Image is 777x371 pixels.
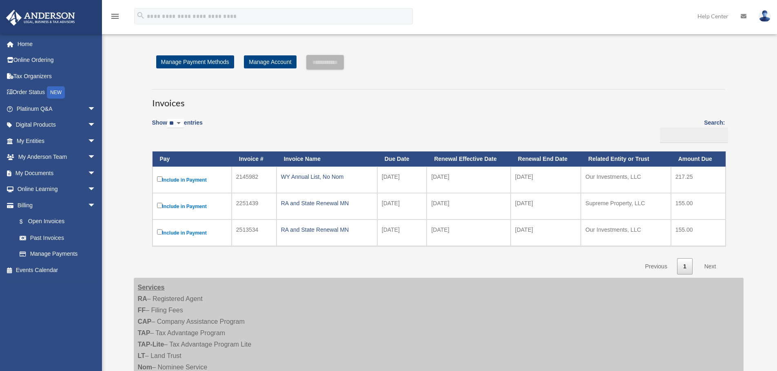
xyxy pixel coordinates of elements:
th: Pay: activate to sort column descending [153,151,232,167]
input: Include in Payment [157,229,162,235]
label: Include in Payment [157,228,227,238]
td: [DATE] [511,167,581,193]
strong: Nom [138,364,153,371]
a: Previous [639,258,673,275]
td: Supreme Property, LLC [581,193,671,220]
div: RA and State Renewal MN [281,224,373,235]
td: Our Investments, LLC [581,167,671,193]
a: Manage Payment Methods [156,55,234,68]
span: arrow_drop_down [88,133,104,149]
strong: TAP-Lite [138,341,164,348]
td: Our Investments, LLC [581,220,671,246]
strong: CAP [138,318,152,325]
a: Billingarrow_drop_down [6,197,104,213]
i: menu [110,11,120,21]
a: Next [698,258,722,275]
span: arrow_drop_down [88,197,104,214]
td: 2145982 [232,167,277,193]
a: Home [6,36,108,52]
span: arrow_drop_down [88,165,104,182]
a: Past Invoices [11,230,104,246]
strong: Services [138,284,165,291]
td: 2251439 [232,193,277,220]
img: Anderson Advisors Platinum Portal [4,10,77,26]
td: [DATE] [511,193,581,220]
a: Events Calendar [6,262,108,278]
span: arrow_drop_down [88,101,104,117]
td: [DATE] [377,220,427,246]
th: Invoice Name: activate to sort column ascending [277,151,377,167]
td: 155.00 [671,193,726,220]
a: My Entitiesarrow_drop_down [6,133,108,149]
label: Include in Payment [157,175,227,185]
span: arrow_drop_down [88,149,104,166]
a: My Anderson Teamarrow_drop_down [6,149,108,165]
td: 155.00 [671,220,726,246]
a: menu [110,14,120,21]
span: arrow_drop_down [88,117,104,134]
th: Amount Due: activate to sort column ascending [671,151,726,167]
td: [DATE] [427,193,510,220]
a: Manage Payments [11,246,104,262]
td: [DATE] [377,167,427,193]
th: Invoice #: activate to sort column ascending [232,151,277,167]
td: 2513534 [232,220,277,246]
div: NEW [47,86,65,99]
th: Due Date: activate to sort column ascending [377,151,427,167]
th: Renewal Effective Date: activate to sort column ascending [427,151,510,167]
select: Showentries [167,119,184,128]
a: Tax Organizers [6,68,108,84]
input: Search: [660,127,728,143]
th: Related Entity or Trust: activate to sort column ascending [581,151,671,167]
span: $ [24,217,28,227]
strong: TAP [138,329,151,336]
i: search [136,11,145,20]
label: Include in Payment [157,201,227,211]
label: Search: [657,118,725,143]
a: Online Learningarrow_drop_down [6,181,108,198]
a: Platinum Q&Aarrow_drop_down [6,101,108,117]
a: Digital Productsarrow_drop_down [6,117,108,133]
a: $Open Invoices [11,213,100,230]
div: RA and State Renewal MN [281,198,373,209]
input: Include in Payment [157,176,162,182]
span: arrow_drop_down [88,181,104,198]
img: User Pic [759,10,771,22]
td: 217.25 [671,167,726,193]
strong: RA [138,295,147,302]
h3: Invoices [152,89,725,110]
td: [DATE] [427,167,510,193]
label: Show entries [152,118,203,136]
th: Renewal End Date: activate to sort column ascending [511,151,581,167]
strong: FF [138,307,146,314]
td: [DATE] [511,220,581,246]
a: My Documentsarrow_drop_down [6,165,108,181]
td: [DATE] [377,193,427,220]
div: WY Annual List, No Nom [281,171,373,182]
strong: LT [138,352,145,359]
td: [DATE] [427,220,510,246]
a: 1 [677,258,693,275]
input: Include in Payment [157,203,162,208]
a: Manage Account [244,55,296,68]
a: Order StatusNEW [6,84,108,101]
a: Online Ordering [6,52,108,68]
